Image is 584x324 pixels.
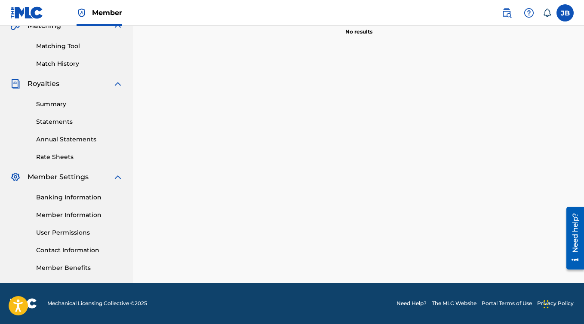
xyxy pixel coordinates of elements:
a: Member Benefits [36,263,123,272]
img: Top Rightsholder [77,8,87,18]
iframe: Resource Center [560,204,584,273]
a: Match History [36,59,123,68]
img: search [501,8,512,18]
a: Matching Tool [36,42,123,51]
a: Statements [36,117,123,126]
img: help [524,8,534,18]
a: The MLC Website [432,300,476,307]
div: Help [520,4,538,21]
a: User Permissions [36,228,123,237]
img: Matching [10,21,21,31]
img: MLC Logo [10,6,43,19]
span: Mechanical Licensing Collective © 2025 [47,300,147,307]
a: Rate Sheets [36,153,123,162]
div: Notifications [543,9,551,17]
a: Privacy Policy [537,300,574,307]
span: Member [92,8,122,18]
span: Matching [28,21,61,31]
a: Portal Terms of Use [482,300,532,307]
img: expand [113,21,123,31]
a: Annual Statements [36,135,123,144]
a: Need Help? [397,300,427,307]
a: Public Search [498,4,515,21]
span: Royalties [28,79,59,89]
img: expand [113,172,123,182]
img: Royalties [10,79,21,89]
img: Member Settings [10,172,21,182]
iframe: Chat Widget [541,283,584,324]
a: Summary [36,100,123,109]
span: Member Settings [28,172,89,182]
div: Drag [544,291,549,317]
a: Contact Information [36,246,123,255]
a: Member Information [36,211,123,220]
img: expand [113,79,123,89]
img: logo [10,298,37,309]
div: User Menu [556,4,574,21]
p: No results [345,18,372,36]
a: Banking Information [36,193,123,202]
